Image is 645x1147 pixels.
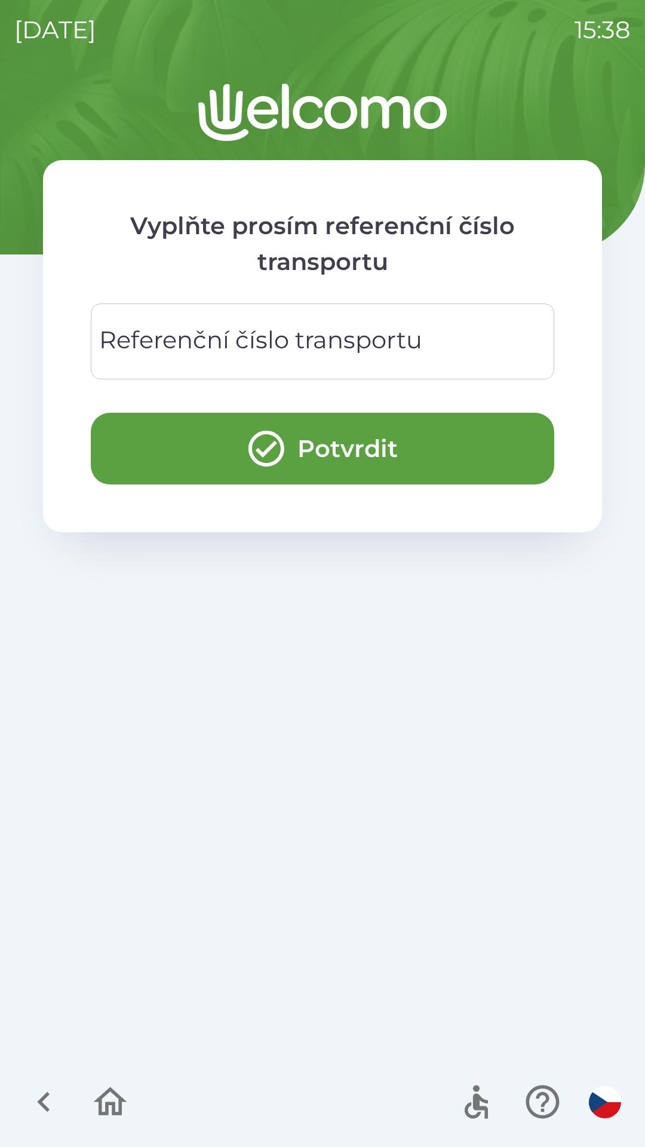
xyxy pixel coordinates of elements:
[575,12,631,48] p: 15:38
[91,413,554,484] button: Potvrdit
[589,1086,621,1118] img: cs flag
[14,12,96,48] p: [DATE]
[43,84,602,141] img: Logo
[91,208,554,280] p: Vyplňte prosím referenční číslo transportu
